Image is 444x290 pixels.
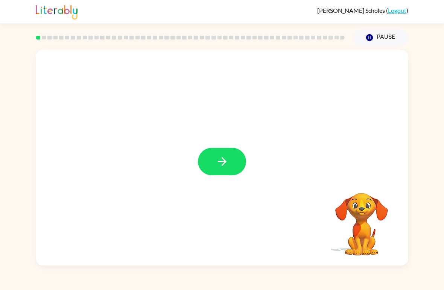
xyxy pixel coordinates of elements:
button: Pause [354,29,408,46]
span: [PERSON_NAME] Scholes [317,7,386,14]
video: Your browser must support playing .mp4 files to use Literably. Please try using another browser. [324,181,399,257]
div: ( ) [317,7,408,14]
img: Literably [36,3,78,20]
a: Logout [388,7,406,14]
